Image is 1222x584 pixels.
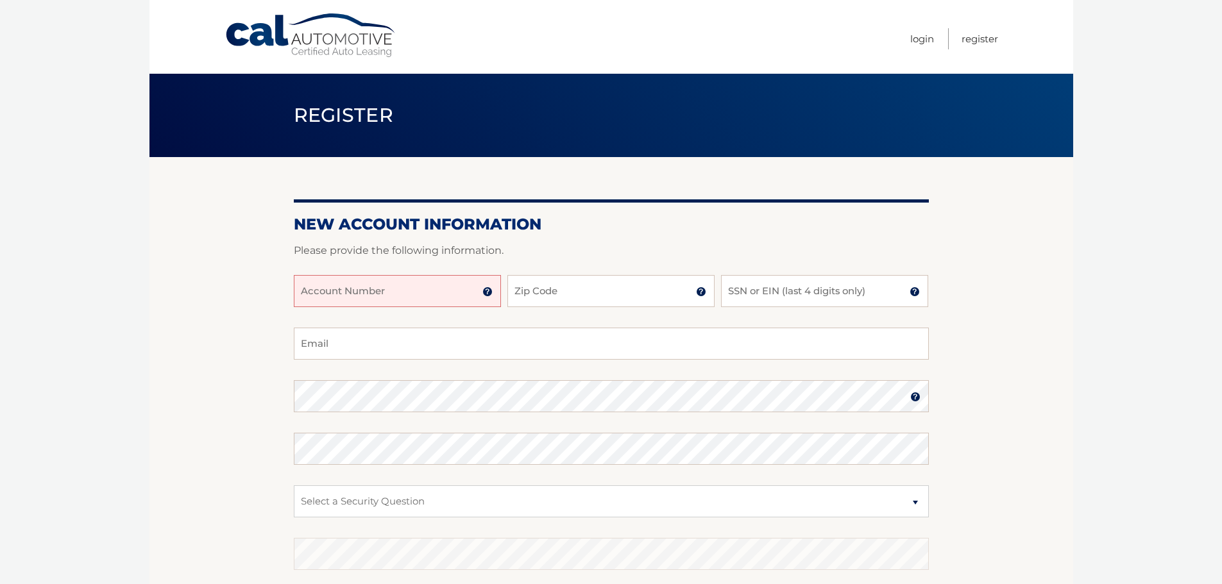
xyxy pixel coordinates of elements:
p: Please provide the following information. [294,242,929,260]
input: Zip Code [507,275,715,307]
img: tooltip.svg [696,287,706,297]
h2: New Account Information [294,215,929,234]
input: Account Number [294,275,501,307]
a: Login [910,28,934,49]
a: Register [962,28,998,49]
img: tooltip.svg [482,287,493,297]
a: Cal Automotive [225,13,398,58]
input: Email [294,328,929,360]
span: Register [294,103,394,127]
input: SSN or EIN (last 4 digits only) [721,275,928,307]
img: tooltip.svg [910,392,921,402]
img: tooltip.svg [910,287,920,297]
